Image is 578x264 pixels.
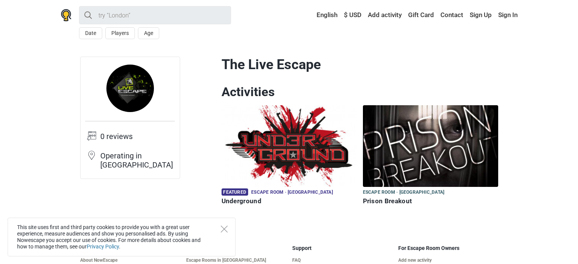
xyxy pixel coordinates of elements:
a: Sign In [496,8,518,22]
span: Escape room · [GEOGRAPHIC_DATA] [251,188,333,197]
a: Gift Card [406,8,436,22]
span: Featured [222,188,248,196]
h5: Support [292,245,392,251]
h1: The Live Escape [222,57,498,73]
a: Privacy Policy [87,243,119,250]
button: Players [105,27,135,39]
a: Sign Up [468,8,494,22]
button: Date [79,27,102,39]
img: Underground [222,105,357,187]
td: 0 reviews [100,131,175,150]
a: Escape Rooms in [GEOGRAPHIC_DATA] [186,258,286,263]
h6: Underground [222,197,357,205]
a: Prison Breakout Escape room · [GEOGRAPHIC_DATA] Prison Breakout [363,105,498,207]
img: Nowescape logo [61,9,71,21]
td: Operating in [GEOGRAPHIC_DATA] [100,150,175,174]
a: Add new activity [398,258,498,263]
a: Add activity [366,8,404,22]
button: Close [221,226,228,232]
a: About NowEscape [80,258,180,263]
a: $ USD [342,8,363,22]
span: Escape room · [GEOGRAPHIC_DATA] [363,188,445,197]
div: This site uses first and third party cookies to provide you with a great user experience, measure... [8,218,236,256]
h6: Prison Breakout [363,197,498,205]
h5: For Escape Room Owners [398,245,498,251]
a: FAQ [292,258,392,263]
input: try “London” [79,6,231,24]
a: English [309,8,339,22]
h5: Quick links [186,245,286,251]
img: Prison Breakout [363,105,498,187]
img: English [311,13,317,18]
a: Underground Featured Escape room · [GEOGRAPHIC_DATA] Underground [222,105,357,207]
a: Contact [439,8,465,22]
button: Age [138,27,159,39]
h2: Activities [222,84,498,100]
